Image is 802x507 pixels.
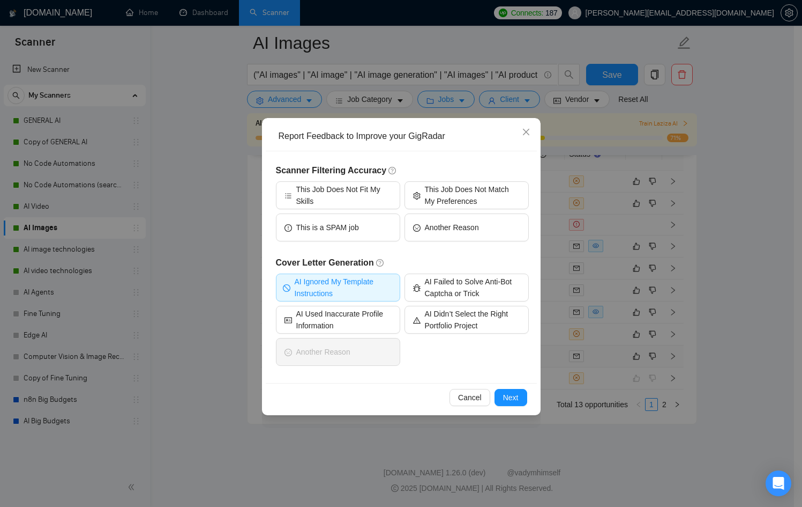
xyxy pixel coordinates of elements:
[413,283,421,291] span: bug
[276,338,400,366] button: frownAnother Reason
[284,315,292,324] span: idcard
[425,308,520,332] span: AI Didn’t Select the Right Portfolio Project
[522,128,530,136] span: close
[449,389,490,406] button: Cancel
[376,259,385,267] span: question-circle
[494,389,527,406] button: Next
[276,214,400,241] button: exclamation-circleThis is a SPAM job
[413,315,421,324] span: warning
[279,130,531,142] div: Report Feedback to Improve your GigRadar
[276,256,529,269] h5: Cover Letter Generation
[413,223,421,231] span: frown
[296,183,392,207] span: This Job Does Not Fit My Skills
[296,308,392,332] span: AI Used Inaccurate Profile Information
[404,181,529,209] button: settingThis Job Does Not Match My Preferences
[276,306,400,334] button: idcardAI Used Inaccurate Profile Information
[388,166,397,175] span: question-circle
[503,392,519,403] span: Next
[276,274,400,302] button: stopAI Ignored My Template Instructions
[413,191,421,199] span: setting
[404,214,529,241] button: frownAnother Reason
[283,283,290,291] span: stop
[425,222,479,233] span: Another Reason
[425,183,520,207] span: This Job Does Not Match My Preferences
[404,274,529,302] button: bugAI Failed to Solve Anti-Bot Captcha or Trick
[404,306,529,334] button: warningAI Didn’t Select the Right Portfolio Project
[766,471,791,496] div: Open Intercom Messenger
[425,276,520,299] span: AI Failed to Solve Anti-Bot Captcha or Trick
[458,392,482,403] span: Cancel
[276,164,529,177] h5: Scanner Filtering Accuracy
[276,181,400,209] button: barsThis Job Does Not Fit My Skills
[512,118,541,147] button: Close
[296,222,359,233] span: This is a SPAM job
[284,223,292,231] span: exclamation-circle
[295,276,393,299] span: AI Ignored My Template Instructions
[284,191,292,199] span: bars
